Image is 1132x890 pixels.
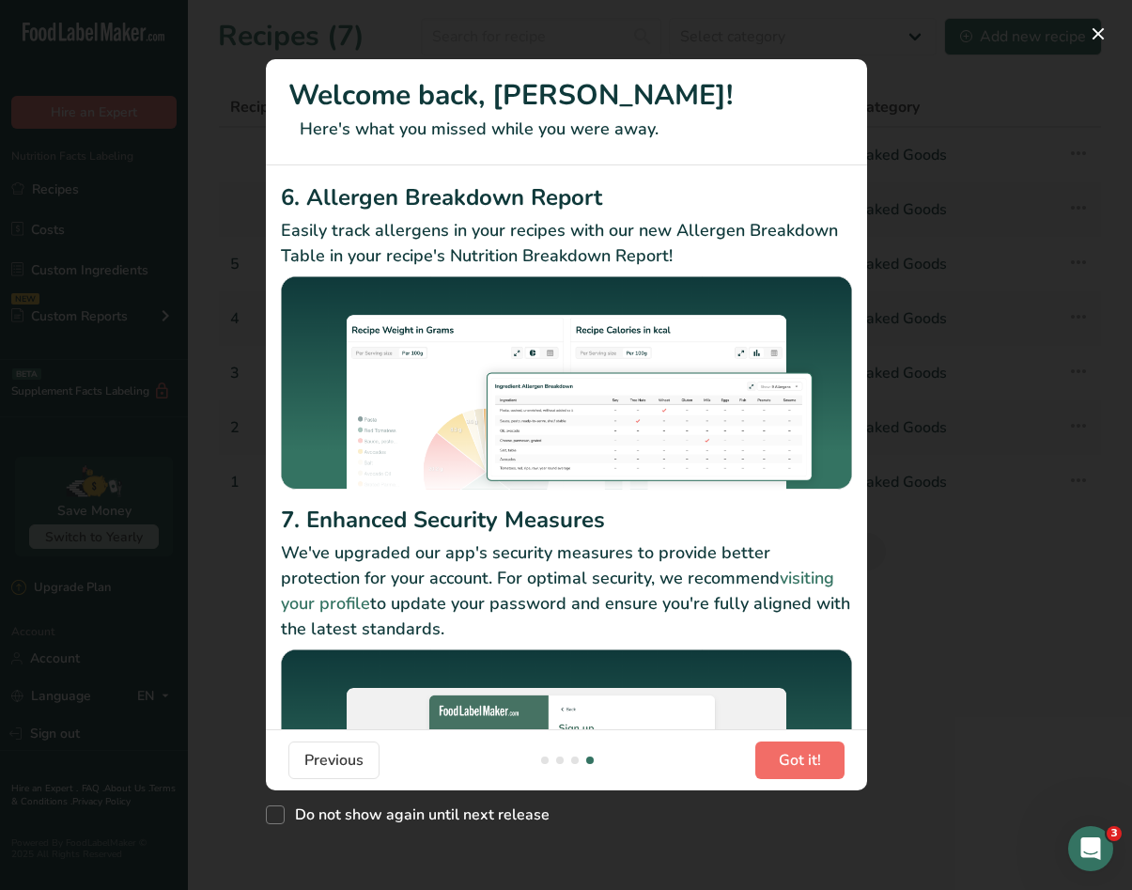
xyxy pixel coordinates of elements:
[281,180,852,214] h2: 6. Allergen Breakdown Report
[281,540,852,642] p: We've upgraded our app's security measures to provide better protection for your account. For opt...
[779,749,821,772] span: Got it!
[1068,826,1113,871] iframe: Intercom live chat
[1107,826,1122,841] span: 3
[281,567,834,615] a: visiting your profile
[281,218,852,269] p: Easily track allergens in your recipes with our new Allergen Breakdown Table in your recipe's Nut...
[288,742,380,779] button: Previous
[281,649,852,863] img: Enhanced Security Measures
[285,805,550,824] span: Do not show again until next release
[281,503,852,537] h2: 7. Enhanced Security Measures
[304,749,364,772] span: Previous
[755,742,845,779] button: Got it!
[288,74,845,117] h1: Welcome back, [PERSON_NAME]!
[281,276,852,496] img: Allergen Breakdown Report
[288,117,845,142] p: Here's what you missed while you were away.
